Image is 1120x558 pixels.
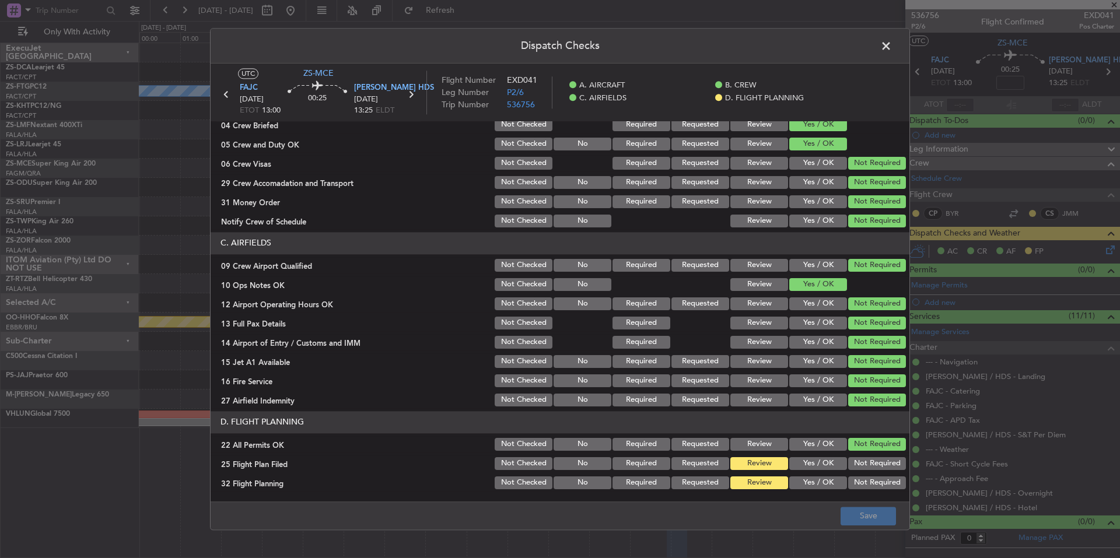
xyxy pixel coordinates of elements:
button: Not Required [848,476,906,489]
button: Not Required [848,176,906,189]
button: Not Required [848,297,906,310]
button: Not Required [848,195,906,208]
button: Not Required [848,215,906,227]
button: Not Required [848,457,906,470]
header: Dispatch Checks [211,29,909,64]
button: Not Required [848,259,906,272]
button: Not Required [848,394,906,406]
button: Not Required [848,317,906,329]
button: Not Required [848,336,906,349]
button: Not Required [848,355,906,368]
button: Not Required [848,438,906,451]
button: Not Required [848,157,906,170]
button: Not Required [848,374,906,387]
